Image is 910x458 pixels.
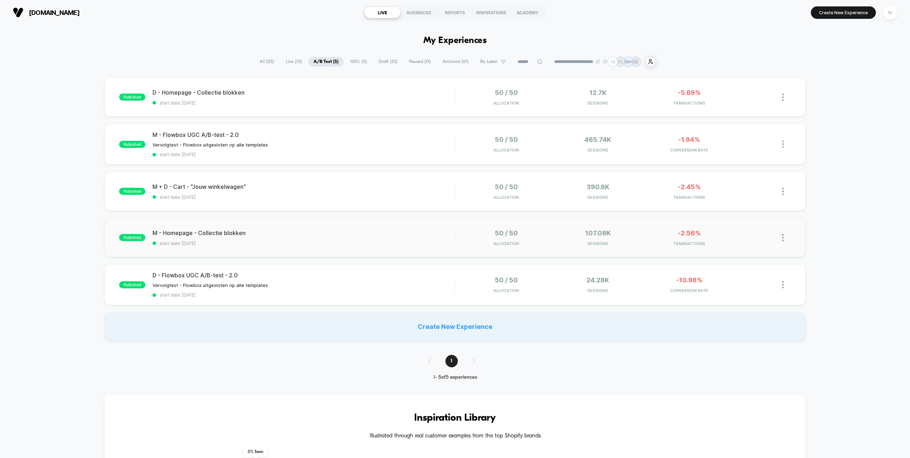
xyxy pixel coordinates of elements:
div: INSPIRATIONS [473,7,509,18]
img: end [596,59,600,64]
h4: Illustrated through real customer examples from the top Shopify brands [126,433,784,440]
span: published [119,141,145,148]
span: 107.08k [585,229,611,237]
span: TRANSACTIONS [645,241,733,246]
span: D - Flowbox UGC A/B-test - 2.0 [152,272,455,279]
span: start date: [DATE] [152,100,455,106]
span: Live ( 10 ) [280,57,307,66]
span: published [119,234,145,241]
button: IV [881,5,899,20]
span: [DOMAIN_NAME] [29,9,80,16]
span: 465.74k [584,136,611,143]
div: Create New Experience [105,312,805,341]
h1: My Experiences [423,36,487,46]
span: -5.69% [678,89,701,96]
span: published [119,281,145,288]
div: LIVE [364,7,401,18]
span: start date: [DATE] [152,195,455,200]
div: AUDIENCES [401,7,437,18]
span: 0 % Seen [243,447,267,457]
span: 100% ( 5 ) [345,57,372,66]
button: Create New Experience [811,6,876,19]
span: 50 / 50 [495,136,518,143]
img: Visually logo [13,7,23,18]
span: 12.7k [589,89,606,96]
img: close [782,140,784,148]
span: -10.98% [676,276,702,284]
span: CONVERSION RATE [645,288,733,293]
span: Draft ( 32 ) [373,57,403,66]
p: [PERSON_NAME] [603,59,638,64]
span: M - Homepage - Collectie blokken [152,229,455,236]
span: CONVERSION RATE [645,148,733,153]
span: -2.45% [678,183,701,191]
img: close [782,94,784,101]
span: published [119,94,145,101]
span: 24.28k [587,276,609,284]
span: M + D - Cart - "Jouw winkelwagen" [152,183,455,190]
span: 1 [445,355,458,367]
span: 50 / 50 [495,229,518,237]
span: Allocation [493,241,519,246]
span: Sessions [554,195,642,200]
span: TRANSACTIONS [645,101,733,106]
span: Sessions [554,288,642,293]
span: start date: [DATE] [152,241,455,246]
span: 390.6k [587,183,609,191]
span: Allocation [493,195,519,200]
span: 50 / 50 [495,276,518,284]
span: Vervolgtest - Flowbox uitgesloten op alle templates [152,282,268,288]
span: TRANSACTIONS [645,195,733,200]
span: Sessions [554,148,642,153]
span: Sessions [554,241,642,246]
span: Allocation [493,101,519,106]
div: + 2 [607,57,618,67]
img: close [782,234,784,241]
span: -1.94% [678,136,700,143]
div: 1 - 5 of 5 experiences [421,374,489,380]
span: Allocation [493,288,519,293]
span: Vervolgtest - Flowbox uitgesloten op alle templates [152,142,268,148]
h3: Inspiration Library [126,412,784,424]
span: Allocation [493,148,519,153]
span: Sessions [554,101,642,106]
span: All ( 55 ) [254,57,279,66]
span: published [119,188,145,195]
span: A/B Test ( 5 ) [308,57,344,66]
div: REPORTS [437,7,473,18]
img: close [782,188,784,195]
span: start date: [DATE] [152,292,455,298]
span: Archived ( 67 ) [437,57,474,66]
span: -2.56% [678,229,701,237]
span: By Label [480,59,497,64]
span: 50 / 50 [495,183,518,191]
button: [DOMAIN_NAME] [11,7,82,18]
span: 50 / 50 [495,89,518,96]
img: close [782,281,784,288]
span: M - Flowbox UGC A/B-test - 2.0 [152,131,455,138]
div: ACADEMY [509,7,546,18]
span: D - Homepage - Collectie blokken [152,89,455,96]
span: Paused ( 13 ) [404,57,436,66]
span: start date: [DATE] [152,152,455,157]
div: IV [883,6,897,20]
